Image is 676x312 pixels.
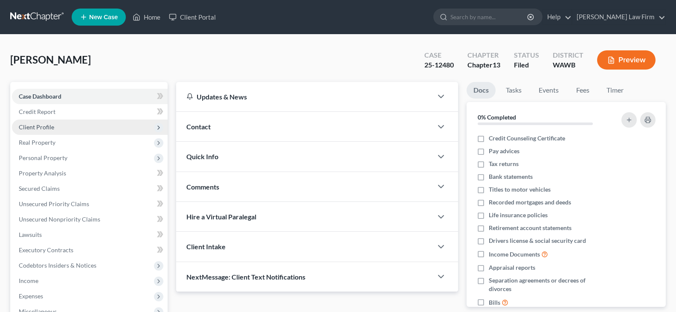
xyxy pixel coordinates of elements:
a: Lawsuits [12,227,168,242]
span: Property Analysis [19,169,66,177]
span: Lawsuits [19,231,42,238]
span: Codebtors Insiders & Notices [19,262,96,269]
span: [PERSON_NAME] [10,53,91,66]
a: Fees [569,82,596,99]
span: Credit Counseling Certificate [489,134,565,143]
a: Timer [600,82,630,99]
a: Property Analysis [12,166,168,181]
span: Separation agreements or decrees of divorces [489,276,609,293]
div: WAWB [553,60,583,70]
a: Client Portal [165,9,220,25]
span: New Case [89,14,118,20]
span: Unsecured Priority Claims [19,200,89,207]
a: [PERSON_NAME] Law Firm [572,9,665,25]
div: 25-12480 [424,60,454,70]
span: Comments [186,183,219,191]
span: Secured Claims [19,185,60,192]
span: Life insurance policies [489,211,548,219]
a: Executory Contracts [12,242,168,258]
a: Unsecured Nonpriority Claims [12,212,168,227]
span: Client Profile [19,123,54,131]
span: Bills [489,298,500,307]
span: NextMessage: Client Text Notifications [186,273,305,281]
div: Case [424,50,454,60]
span: Appraisal reports [489,263,535,272]
span: Unsecured Nonpriority Claims [19,216,100,223]
span: Pay advices [489,147,519,155]
span: Titles to motor vehicles [489,185,551,194]
span: Personal Property [19,154,67,161]
span: Income [19,277,38,284]
a: Events [532,82,566,99]
a: Secured Claims [12,181,168,196]
a: Docs [467,82,496,99]
span: Retirement account statements [489,224,572,232]
a: Case Dashboard [12,89,168,104]
button: Preview [597,50,656,70]
a: Credit Report [12,104,168,120]
div: District [553,50,583,60]
input: Search by name... [450,9,528,25]
span: Bank statements [489,172,533,181]
div: Chapter [467,60,500,70]
span: Credit Report [19,108,55,115]
span: 13 [493,61,500,69]
span: Drivers license & social security card [489,236,586,245]
span: Expenses [19,292,43,300]
div: Updates & News [186,92,422,101]
span: Executory Contracts [19,246,73,254]
span: Real Property [19,139,55,146]
span: Income Documents [489,250,540,259]
span: Hire a Virtual Paralegal [186,213,256,221]
a: Tasks [499,82,528,99]
span: Tax returns [489,160,519,168]
a: Unsecured Priority Claims [12,196,168,212]
strong: 0% Completed [478,114,516,121]
a: Help [543,9,572,25]
span: Quick Info [186,152,218,160]
span: Case Dashboard [19,93,61,100]
div: Filed [514,60,539,70]
span: Recorded mortgages and deeds [489,198,571,207]
div: Status [514,50,539,60]
span: Client Intake [186,242,226,251]
span: Contact [186,122,211,131]
a: Home [128,9,165,25]
div: Chapter [467,50,500,60]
